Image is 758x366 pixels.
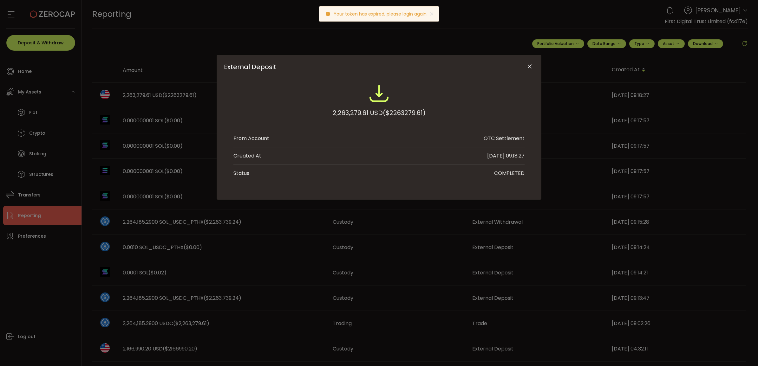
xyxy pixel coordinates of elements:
[333,107,426,119] div: 2,263,279.61 USD
[383,107,426,119] span: ($2263279.61)
[334,12,433,16] p: Your token has expired, please login again.
[494,170,525,177] div: COMPLETED
[524,61,535,72] button: Close
[726,336,758,366] iframe: Chat Widget
[233,135,269,142] div: From Account
[487,152,525,160] div: [DATE] 09:18:27
[484,135,525,142] div: OTC Settlement
[217,55,541,200] div: External Deposit
[233,152,261,160] div: Created At
[233,170,249,177] div: Status
[224,63,503,71] span: External Deposit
